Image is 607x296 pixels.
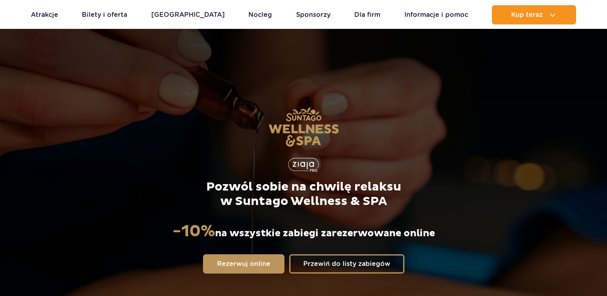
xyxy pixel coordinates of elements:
[296,5,331,24] a: Sponsorzy
[172,180,435,209] p: Pozwól sobie na chwilę relaksu w Suntago Wellness & SPA
[404,5,468,24] a: Informacje i pomoc
[203,254,284,274] a: Rezerwuj online
[82,5,127,24] a: Bilety i oferta
[173,221,215,241] strong: -10%
[492,5,576,24] button: Kup teraz
[248,5,272,24] a: Nocleg
[217,261,270,267] span: Rezerwuj online
[173,221,435,241] p: na wszystkie zabiegi zarezerwowane online
[303,261,390,267] span: Przewiń do listy zabiegów
[268,107,339,147] img: Suntago Wellness & SPA
[354,5,380,24] a: Dla firm
[511,11,543,18] span: Kup teraz
[31,5,58,24] a: Atrakcje
[151,5,225,24] a: [GEOGRAPHIC_DATA]
[289,254,404,274] a: Przewiń do listy zabiegów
